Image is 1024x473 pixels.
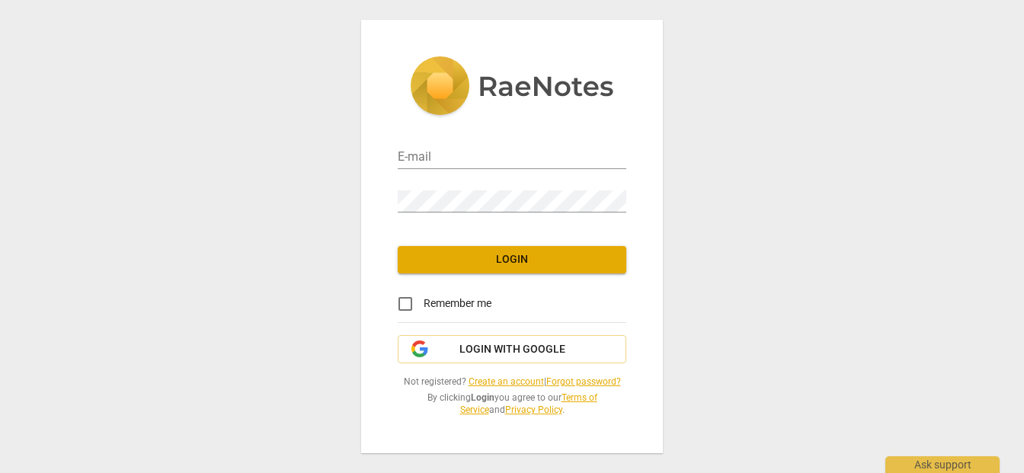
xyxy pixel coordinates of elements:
span: Not registered? | [398,376,626,388]
img: 5ac2273c67554f335776073100b6d88f.svg [410,56,614,119]
a: Forgot password? [546,376,621,387]
div: Ask support [885,456,1000,473]
span: Login [410,252,614,267]
button: Login [398,246,626,273]
span: Login with Google [459,342,565,357]
span: Remember me [424,296,491,312]
a: Privacy Policy [505,404,562,415]
button: Login with Google [398,335,626,364]
b: Login [471,392,494,403]
span: By clicking you agree to our and . [398,392,626,417]
a: Terms of Service [460,392,597,416]
a: Create an account [469,376,544,387]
